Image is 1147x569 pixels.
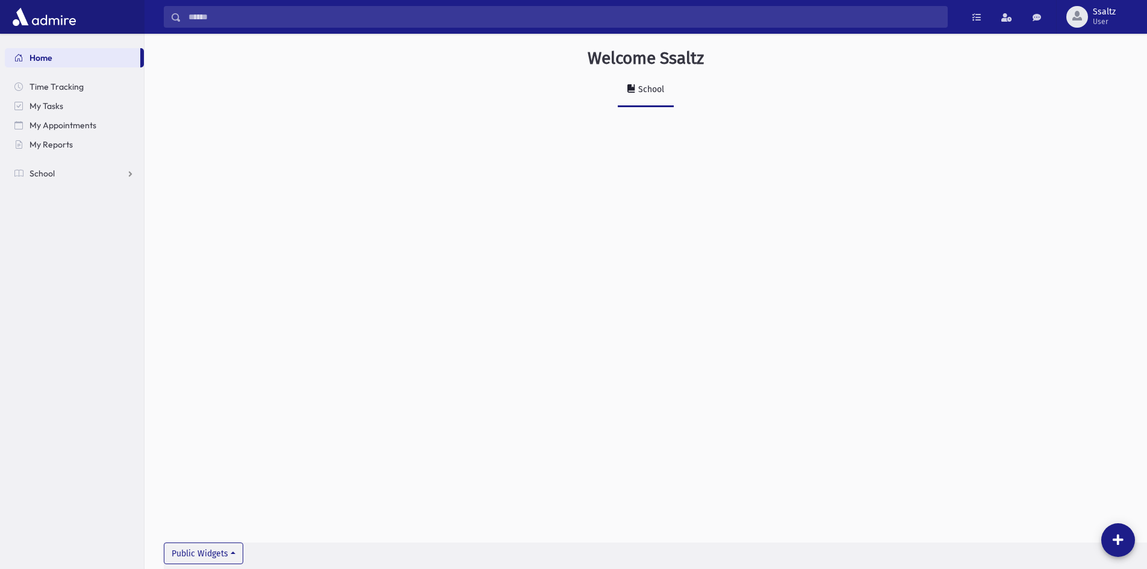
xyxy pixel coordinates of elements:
[5,116,144,135] a: My Appointments
[164,543,243,564] button: Public Widgets
[30,101,63,111] span: My Tasks
[636,84,664,95] div: School
[10,5,79,29] img: AdmirePro
[30,168,55,179] span: School
[1093,17,1116,26] span: User
[181,6,947,28] input: Search
[30,52,52,63] span: Home
[5,48,140,67] a: Home
[5,96,144,116] a: My Tasks
[30,81,84,92] span: Time Tracking
[5,164,144,183] a: School
[5,77,144,96] a: Time Tracking
[5,135,144,154] a: My Reports
[588,48,704,69] h3: Welcome Ssaltz
[1093,7,1116,17] span: Ssaltz
[30,120,96,131] span: My Appointments
[618,73,674,107] a: School
[30,139,73,150] span: My Reports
